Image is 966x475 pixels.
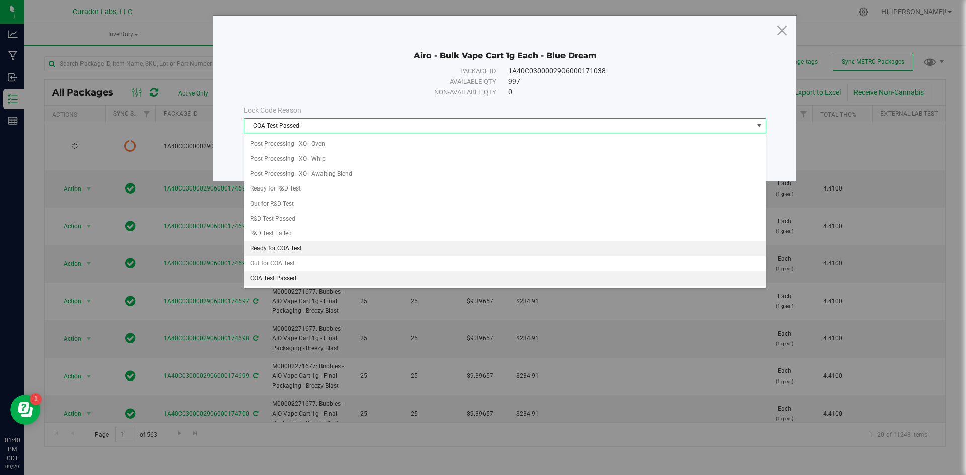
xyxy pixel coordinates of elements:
iframe: Resource center [10,395,40,425]
div: 0 [508,87,744,98]
li: Post Processing - XO - Awaiting Blend [244,167,766,182]
div: 1A40C0300002906000171038 [508,66,744,76]
li: Post Processing - XO - Oven [244,137,766,152]
li: COA Test Passed [244,271,766,287]
li: R&D Test Failed [244,226,766,241]
span: Lock Code Reason [244,106,301,114]
div: Airo - Bulk Vape Cart 1g Each - Blue Dream [244,36,766,61]
li: Out for R&D Test [244,197,766,212]
div: 997 [508,76,744,87]
span: COA Test Passed [244,119,753,133]
div: Non-available qty [266,87,496,98]
div: Available qty [266,77,496,87]
li: R&D Test Passed [244,212,766,227]
li: Out for COA Test [244,256,766,271]
div: Package ID [266,66,496,76]
iframe: Resource center unread badge [30,393,42,405]
li: Post Processing - XO - Whip [244,152,766,167]
li: COA Test Failed [244,286,766,301]
span: select [753,119,766,133]
li: Ready for COA Test [244,241,766,256]
li: Ready for R&D Test [244,181,766,197]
